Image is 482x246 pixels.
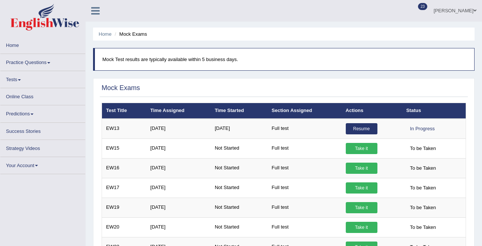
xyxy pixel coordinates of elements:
th: Time Assigned [146,103,211,119]
span: To be Taken [406,182,440,194]
a: Predictions [0,105,85,120]
a: Take it [346,182,377,194]
a: Tests [0,71,85,86]
td: Full test [268,158,342,178]
td: Not Started [211,198,268,217]
span: To be Taken [406,222,440,233]
th: Time Started [211,103,268,119]
td: [DATE] [146,158,211,178]
td: Not Started [211,158,268,178]
th: Actions [342,103,402,119]
a: Take it [346,222,377,233]
td: Full test [268,198,342,217]
td: Full test [268,138,342,158]
td: [DATE] [146,138,211,158]
li: Mock Exams [113,31,147,38]
td: Full test [268,217,342,237]
span: 23 [418,3,427,10]
a: Home [99,31,112,37]
td: [DATE] [146,119,211,139]
a: Success Stories [0,123,85,137]
td: Not Started [211,178,268,198]
td: EW16 [102,158,146,178]
span: To be Taken [406,163,440,174]
td: Not Started [211,138,268,158]
td: EW17 [102,178,146,198]
h2: Mock Exams [102,84,140,92]
a: Resume [346,123,377,134]
a: Take it [346,202,377,213]
div: In Progress [406,123,438,134]
td: EW19 [102,198,146,217]
td: EW20 [102,217,146,237]
td: [DATE] [146,198,211,217]
a: Take it [346,163,377,174]
td: EW15 [102,138,146,158]
td: Full test [268,178,342,198]
span: To be Taken [406,202,440,213]
p: Mock Test results are typically available within 5 business days. [102,56,467,63]
span: To be Taken [406,143,440,154]
a: Take it [346,143,377,154]
td: Full test [268,119,342,139]
td: [DATE] [146,178,211,198]
th: Section Assigned [268,103,342,119]
a: Your Account [0,157,85,172]
td: Not Started [211,217,268,237]
td: EW13 [102,119,146,139]
a: Strategy Videos [0,140,85,154]
th: Test Title [102,103,146,119]
a: Practice Questions [0,54,85,68]
a: Home [0,37,85,51]
td: [DATE] [211,119,268,139]
td: [DATE] [146,217,211,237]
th: Status [402,103,466,119]
a: Online Class [0,88,85,103]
